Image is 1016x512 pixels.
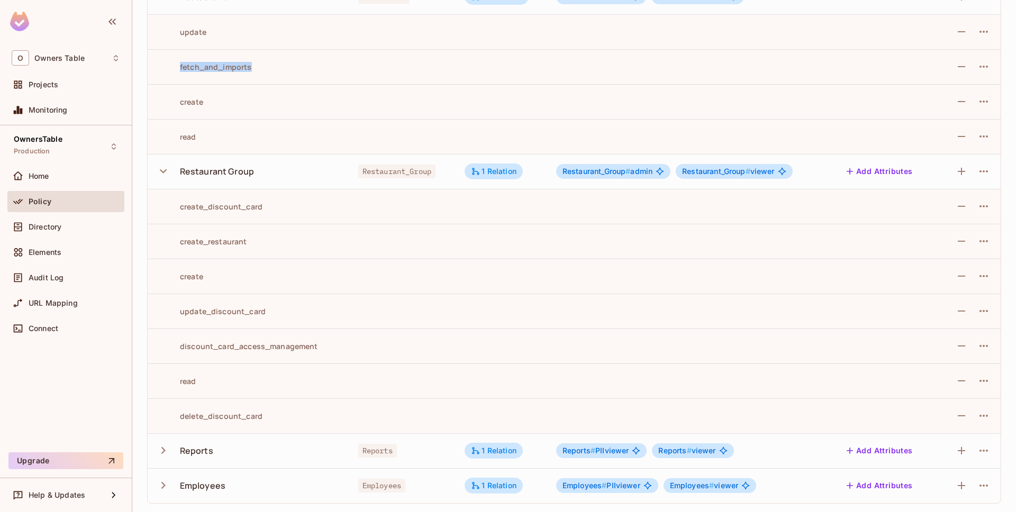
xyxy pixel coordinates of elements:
[34,54,85,62] span: Workspace: Owners Table
[602,481,606,490] span: #
[563,446,595,455] span: Reports
[8,452,123,469] button: Upgrade
[156,62,252,72] div: fetch_and_imports
[10,12,29,31] img: SReyMgAAAABJRU5ErkJggg==
[180,445,213,456] div: Reports
[29,80,58,89] span: Projects
[14,135,62,143] span: OwnersTable
[358,444,397,458] span: Reports
[658,446,691,455] span: Reports
[471,481,516,490] div: 1 Relation
[156,306,266,316] div: update_discount_card
[670,481,738,490] span: viewer
[563,481,607,490] span: Employees
[682,167,774,176] span: viewer
[14,147,50,156] span: Production
[29,106,68,114] span: Monitoring
[670,481,714,490] span: Employees
[180,480,225,491] div: Employees
[156,341,318,351] div: discount_card_access_management
[156,27,206,37] div: update
[709,481,714,490] span: #
[29,299,78,307] span: URL Mapping
[180,166,254,177] div: Restaurant Group
[625,167,630,176] span: #
[682,167,750,176] span: Restaurant_Group
[156,376,196,386] div: read
[156,411,262,421] div: delete_discount_card
[658,446,715,455] span: viewer
[156,97,203,107] div: create
[842,163,917,180] button: Add Attributes
[29,324,58,333] span: Connect
[358,479,405,492] span: Employees
[563,167,652,176] span: admin
[29,491,85,499] span: Help & Updates
[156,236,247,246] div: create_restaurant
[29,172,49,180] span: Home
[842,477,917,494] button: Add Attributes
[12,50,29,66] span: O
[29,248,61,257] span: Elements
[29,273,63,282] span: Audit Log
[563,481,640,490] span: PIIviewer
[471,167,516,176] div: 1 Relation
[358,164,436,178] span: Restaurant_Group
[156,271,203,281] div: create
[29,223,61,231] span: Directory
[687,446,692,455] span: #
[563,167,631,176] span: Restaurant_Group
[591,446,595,455] span: #
[746,167,750,176] span: #
[563,446,629,455] span: PIIviewer
[156,202,262,212] div: create_discount_card
[29,197,51,206] span: Policy
[156,132,196,142] div: read
[471,446,516,455] div: 1 Relation
[842,442,917,459] button: Add Attributes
